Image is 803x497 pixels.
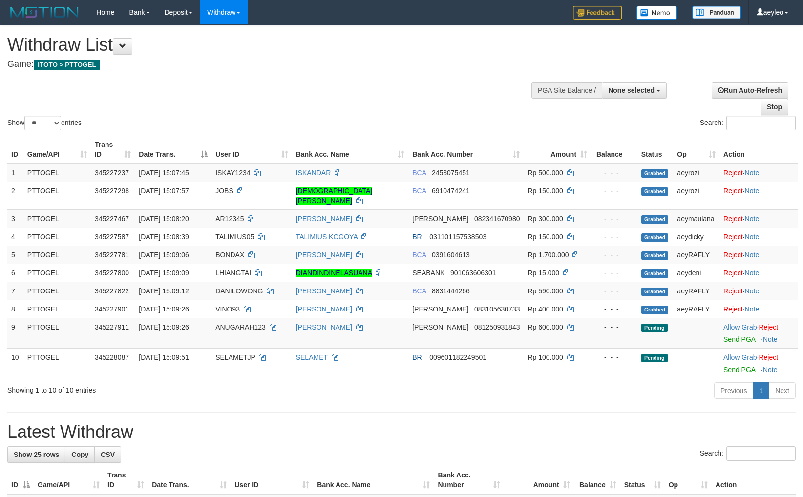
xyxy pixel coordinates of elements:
span: [PERSON_NAME] [412,323,468,331]
span: Rp 600.000 [528,323,563,331]
a: CSV [94,446,121,463]
span: VINO93 [215,305,240,313]
span: Copy [71,451,88,458]
th: Date Trans.: activate to sort column ascending [148,466,231,494]
span: [DATE] 15:09:26 [139,323,189,331]
span: Copy 009601182249501 to clipboard [429,353,486,361]
span: Grabbed [641,269,669,278]
a: Send PGA [723,335,755,343]
a: Note [745,305,760,313]
span: [PERSON_NAME] [412,305,468,313]
td: PTTOGEL [23,209,91,228]
span: 345227467 [95,215,129,223]
span: 345227800 [95,269,129,277]
span: Show 25 rows [14,451,59,458]
td: 5 [7,246,23,264]
th: Action [712,466,796,494]
td: 6 [7,264,23,282]
td: PTTOGEL [23,264,91,282]
span: Copy 8831444266 to clipboard [432,287,470,295]
select: Showentries [24,116,61,130]
span: 345227587 [95,233,129,241]
td: · [719,282,798,300]
a: Previous [714,382,753,399]
div: PGA Site Balance / [531,82,602,99]
span: Rp 150.000 [528,233,563,241]
div: Showing 1 to 10 of 10 entries [7,381,327,395]
span: 345227298 [95,187,129,195]
span: BONDAX [215,251,244,259]
td: aeyRAFLY [673,282,719,300]
span: [DATE] 15:09:12 [139,287,189,295]
span: ITOTO > PTTOGEL [34,60,100,70]
span: JOBS [215,187,233,195]
span: ISKAY1234 [215,169,250,177]
span: Pending [641,324,668,332]
td: aeymaulana [673,209,719,228]
th: Balance: activate to sort column ascending [574,466,620,494]
td: · [719,348,798,378]
span: LHIANGTAI [215,269,251,277]
a: [PERSON_NAME] [296,305,352,313]
td: PTTOGEL [23,246,91,264]
th: Bank Acc. Number: activate to sort column ascending [408,136,524,164]
img: Button%20Memo.svg [636,6,677,20]
a: Show 25 rows [7,446,65,463]
span: Grabbed [641,288,669,296]
a: Note [745,215,760,223]
td: PTTOGEL [23,228,91,246]
td: 2 [7,182,23,209]
span: Copy 083105630733 to clipboard [474,305,520,313]
span: [DATE] 15:07:45 [139,169,189,177]
span: · [723,323,759,331]
a: Next [769,382,796,399]
span: BRI [412,233,423,241]
span: [DATE] 15:08:39 [139,233,189,241]
div: - - - [595,168,634,178]
a: Note [745,187,760,195]
th: Trans ID: activate to sort column ascending [91,136,135,164]
span: Grabbed [641,306,669,314]
th: Status [637,136,674,164]
th: Bank Acc. Number: activate to sort column ascending [434,466,504,494]
th: Bank Acc. Name: activate to sort column ascending [313,466,434,494]
td: PTTOGEL [23,164,91,182]
th: Bank Acc. Name: activate to sort column ascending [292,136,409,164]
h4: Game: [7,60,526,69]
span: Copy 0391604613 to clipboard [432,251,470,259]
a: Allow Grab [723,353,757,361]
div: - - - [595,268,634,278]
span: ANUGARAH123 [215,323,266,331]
a: Copy [65,446,95,463]
a: Reject [723,305,743,313]
a: Reject [723,187,743,195]
h1: Latest Withdraw [7,422,796,442]
a: Note [745,233,760,241]
span: 345228087 [95,353,129,361]
span: Rp 150.000 [528,187,563,195]
span: [DATE] 15:09:51 [139,353,189,361]
span: Copy 082341670980 to clipboard [474,215,520,223]
td: · [719,300,798,318]
span: Grabbed [641,251,669,260]
a: 1 [753,382,769,399]
th: Op: activate to sort column ascending [673,136,719,164]
span: [DATE] 15:07:57 [139,187,189,195]
span: Copy 901063606301 to clipboard [450,269,496,277]
td: aeydeni [673,264,719,282]
th: Op: activate to sort column ascending [665,466,712,494]
th: Game/API: activate to sort column ascending [34,466,104,494]
td: PTTOGEL [23,282,91,300]
span: [DATE] 15:08:20 [139,215,189,223]
span: SELAMETJP [215,353,255,361]
td: 8 [7,300,23,318]
td: aeyRAFLY [673,246,719,264]
a: Stop [761,99,788,115]
th: User ID: activate to sort column ascending [231,466,313,494]
a: SELAMET [296,353,328,361]
th: Action [719,136,798,164]
th: ID [7,136,23,164]
td: · [719,246,798,264]
div: - - - [595,186,634,196]
span: Copy 081250931843 to clipboard [474,323,520,331]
